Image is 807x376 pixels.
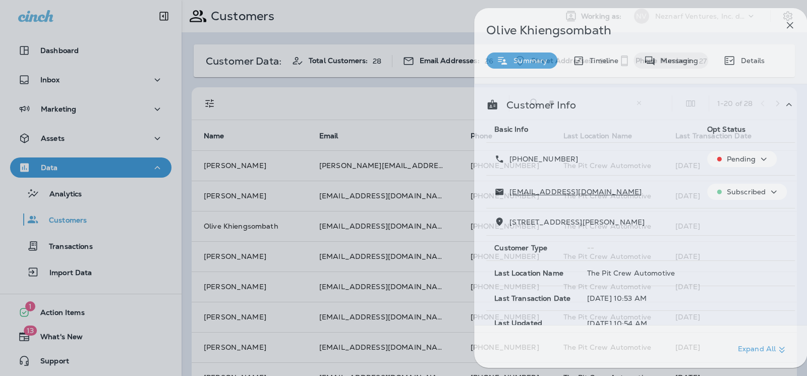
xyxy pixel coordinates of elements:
span: Customer Type [494,244,547,252]
p: Summary [508,57,547,65]
span: Last Transaction Date [494,294,570,303]
span: [DATE] 10:54 AM [587,319,647,328]
span: -- [587,243,594,252]
button: Subscribed [707,184,787,200]
button: Expand All [734,341,792,359]
p: Details [736,57,765,65]
p: [PHONE_NUMBER] [504,155,578,163]
p: Expand All [738,344,788,356]
button: Pending [707,151,777,167]
p: [EMAIL_ADDRESS][DOMAIN_NAME] [504,188,642,196]
span: Opt Status [707,125,745,134]
p: Pending [727,155,756,163]
p: Olive Khiengsombath [486,23,762,37]
p: Subscribed [727,188,766,196]
span: The Pit Crew Automotive [587,268,675,278]
span: Last Updated [494,319,542,328]
span: [DATE] 10:53 AM [587,294,647,303]
span: Basic Info [494,125,528,134]
p: Customer Info [498,101,576,109]
span: [STREET_ADDRESS][PERSON_NAME] [509,218,645,227]
span: Last Location Name [494,269,563,278]
p: Timeline [585,57,618,65]
p: Messaging [656,57,698,65]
